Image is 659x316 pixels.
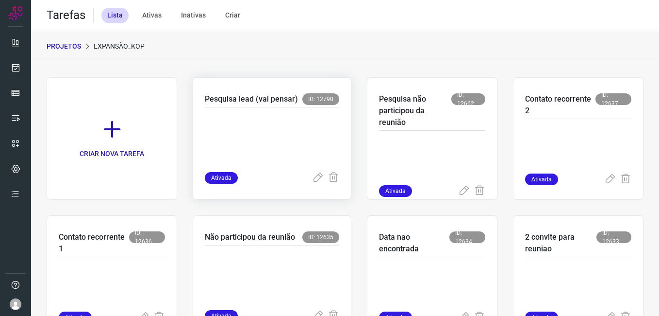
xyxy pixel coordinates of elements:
p: Pesquisa não participou da reunião [379,93,451,128]
p: Pesquisa lead (vai pensar) [205,93,298,105]
p: Não participou da reunião [205,231,295,243]
img: avatar-user-boy.jpg [10,298,21,310]
p: Contato recorrente 2 [525,93,595,117]
span: ID: 12635 [302,231,339,243]
div: Lista [101,8,129,23]
span: ID: 12634 [449,231,485,243]
h2: Tarefas [47,8,85,22]
span: ID: 12636 [129,231,165,243]
p: 2 convite para reuniao [525,231,596,255]
span: Ativada [525,174,558,185]
div: Inativas [175,8,212,23]
p: CRIAR NOVA TAREFA [80,149,144,159]
span: Ativada [379,185,412,197]
p: PROJETOS [47,41,81,52]
a: CRIAR NOVA TAREFA [47,77,177,200]
p: Expansão_Kop [94,41,145,52]
span: ID: 12633 [596,231,631,243]
div: Ativas [136,8,167,23]
span: Ativada [205,172,238,184]
p: Contato recorrente 1 [59,231,129,255]
span: ID: 12662 [451,93,485,105]
img: Logo [8,6,23,20]
div: Criar [219,8,246,23]
span: ID: 12790 [302,93,339,105]
p: Data nao encontrada [379,231,449,255]
span: ID: 12637 [595,93,631,105]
